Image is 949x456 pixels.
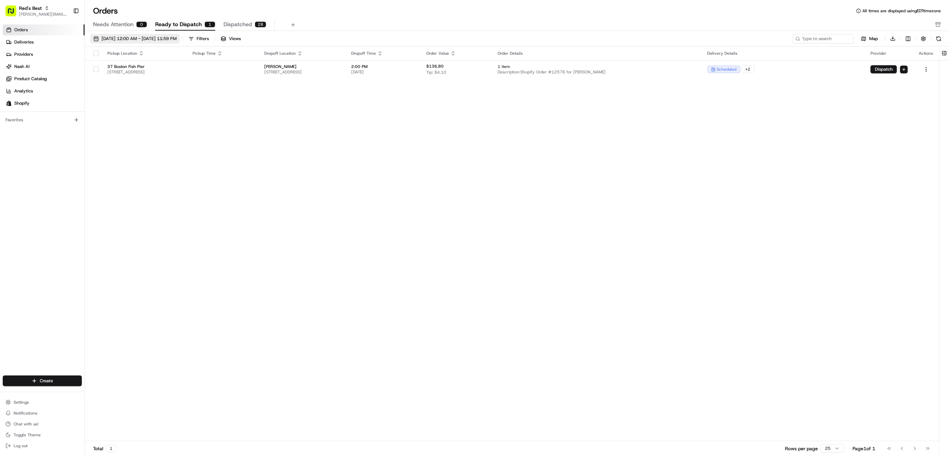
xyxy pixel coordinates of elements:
span: Chat with us! [14,421,38,427]
span: [DATE] [77,106,91,111]
div: Dropoff Time [351,51,415,56]
span: Deliveries [14,39,34,45]
a: Providers [3,49,85,60]
span: [DATE] 12:00 AM - [DATE] 11:59 PM [102,36,177,42]
img: 4063428016438_5565f07e3891008996a2_72.png [14,65,26,77]
p: Rows per page [785,445,818,452]
span: Shopify [14,100,30,106]
span: Nash AI [14,64,30,70]
div: 1 [106,445,116,452]
span: • [56,124,59,129]
button: Dispatch [871,65,897,73]
span: Providers [14,51,33,57]
button: Create [3,375,82,386]
span: Notifications [14,410,37,416]
span: Product Catalog [14,76,47,82]
button: Settings [3,398,82,407]
span: Create [40,378,53,384]
button: Toggle Theme [3,430,82,440]
a: Product Catalog [3,73,85,84]
a: Analytics [3,86,85,97]
button: Start new chat [115,67,124,75]
span: [PERSON_NAME] [264,64,340,69]
div: Provider [871,51,908,56]
span: [STREET_ADDRESS] [264,69,340,75]
span: [DATE] [60,124,74,129]
div: Page 1 of 1 [853,445,875,452]
span: Map [869,36,878,42]
div: Past conversations [7,89,46,94]
div: 0 [136,21,147,28]
div: Order Value [426,51,487,56]
div: + 2 [742,66,754,73]
button: Log out [3,441,82,451]
span: Analytics [14,88,33,94]
span: [STREET_ADDRESS] [107,69,182,75]
span: $136.80 [426,64,444,69]
button: Filters [185,34,212,43]
span: Wisdom [PERSON_NAME] [21,106,72,111]
p: Welcome 👋 [7,28,124,38]
a: 💻API Documentation [55,150,112,162]
button: Red's Best [19,5,42,12]
span: Orders [14,27,28,33]
button: [PERSON_NAME][EMAIL_ADDRESS][DOMAIN_NAME] [19,12,68,17]
div: Order Details [498,51,697,56]
input: Type to search [793,34,854,43]
a: Deliveries [3,37,85,48]
span: [PERSON_NAME] [21,124,55,129]
button: Chat with us! [3,419,82,429]
img: Nash [7,7,20,21]
div: Filters [197,36,209,42]
span: All times are displayed using EDT timezone [862,8,941,14]
span: scheduled [717,67,737,72]
span: • [74,106,76,111]
div: 1 [204,21,215,28]
span: API Documentation [64,152,109,159]
div: Delivery Details [708,51,860,56]
div: We're available if you need us! [31,72,93,77]
img: 1736555255976-a54dd68f-1ca7-489b-9aae-adbdc363a1c4 [14,106,19,111]
h1: Orders [93,5,118,16]
a: Shopify [3,98,85,109]
a: Powered byPylon [48,169,82,174]
div: 📗 [7,153,12,158]
a: Orders [3,24,85,35]
button: Refresh [934,34,944,43]
span: Log out [14,443,28,449]
span: Description: Shopify Order #12576 for [PERSON_NAME] [498,69,697,75]
img: Gabrielle LeFevre [7,118,18,128]
input: Clear [18,44,112,51]
span: 37 Boston Fish Pier [107,64,182,69]
button: [DATE] 12:00 AM - [DATE] 11:59 PM [90,34,180,43]
button: Red's Best[PERSON_NAME][EMAIL_ADDRESS][DOMAIN_NAME] [3,3,70,19]
div: Start new chat [31,65,111,72]
div: Favorites [3,115,82,125]
button: Map [857,35,882,43]
img: Wisdom Oko [7,99,18,112]
div: 28 [255,21,266,28]
div: Pickup Time [193,51,254,56]
span: [DATE] [351,69,415,75]
span: Needs Attention [93,20,133,29]
span: Knowledge Base [14,152,52,159]
span: Pylon [68,169,82,174]
span: Tip: $4.10 [426,70,446,75]
span: Views [229,36,241,42]
button: Views [218,34,244,43]
div: Actions [919,51,934,56]
span: 2:00 PM [351,64,415,69]
span: Settings [14,400,29,405]
a: Nash AI [3,61,85,72]
div: 💻 [57,153,63,158]
span: Dispatched [223,20,252,29]
img: Shopify logo [6,101,12,106]
span: Ready to Dispatch [155,20,202,29]
button: See all [105,87,124,95]
img: 1736555255976-a54dd68f-1ca7-489b-9aae-adbdc363a1c4 [7,65,19,77]
a: 📗Knowledge Base [4,150,55,162]
div: Total [93,445,116,452]
button: Notifications [3,408,82,418]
